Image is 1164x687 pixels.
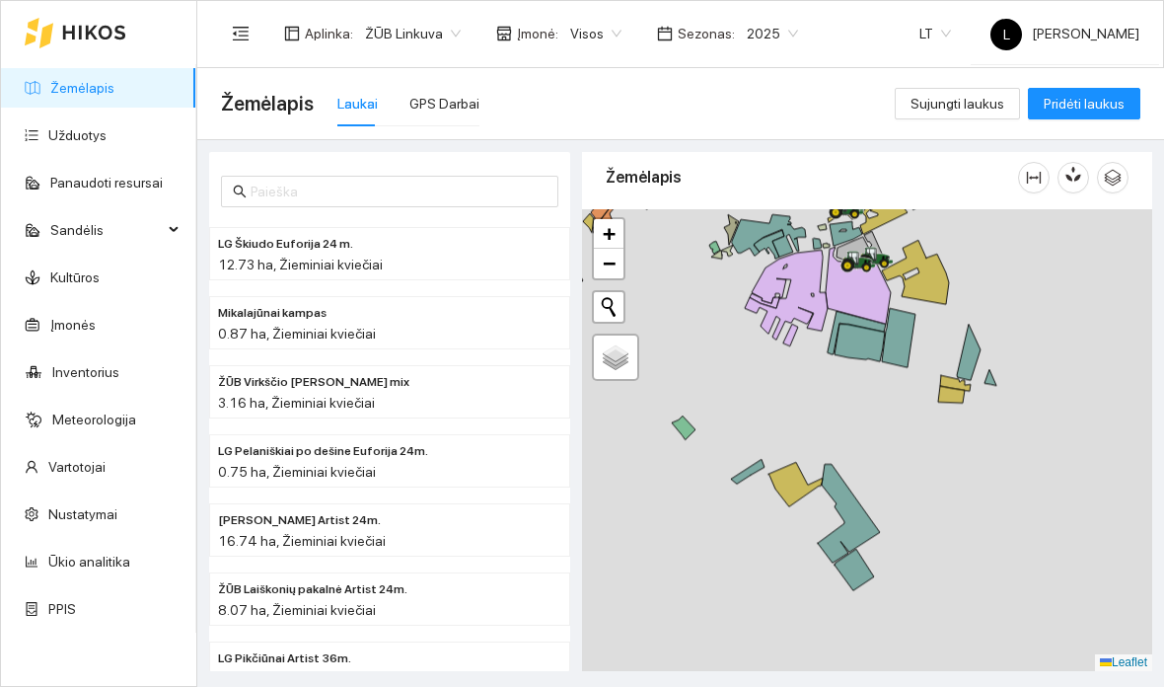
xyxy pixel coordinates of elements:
span: Mikalajūnai kampas [218,304,327,323]
a: Vartotojai [48,459,106,475]
span: Sujungti laukus [910,93,1004,114]
button: Initiate a new search [594,292,623,322]
a: PPIS [48,601,76,617]
a: Zoom in [594,219,623,249]
span: LG Pikčiūnai Artist 36m. [218,649,351,668]
div: Žemėlapis [606,149,1018,205]
span: column-width [1019,170,1049,186]
span: Sandėlis [50,210,163,250]
a: Nustatymai [48,506,117,522]
span: LT [919,19,951,48]
a: Layers [594,336,637,379]
button: Sujungti laukus [895,88,1020,119]
span: 8.07 ha, Žieminiai kviečiai [218,602,376,618]
a: Leaflet [1100,655,1147,669]
a: Ūkio analitika [48,554,130,570]
span: Įmonė : [517,23,558,44]
span: 12.73 ha, Žieminiai kviečiai [218,257,383,272]
span: 16.74 ha, Žieminiai kviečiai [218,533,386,549]
span: search [233,185,247,198]
span: 3.16 ha, Žieminiai kviečiai [218,395,375,411]
span: 0.75 ha, Žieminiai kviečiai [218,464,376,480]
a: Kultūros [50,269,100,285]
span: calendar [657,26,673,41]
a: Meteorologija [52,412,136,427]
div: GPS Darbai [409,93,479,114]
a: Užduotys [48,127,107,143]
a: Pridėti laukus [1028,96,1140,112]
span: 2025 [747,19,798,48]
button: Pridėti laukus [1028,88,1140,119]
span: shop [496,26,512,41]
span: LG Pelaniškiai po dešine Euforija 24m. [218,442,428,461]
span: L [1003,19,1010,50]
span: layout [284,26,300,41]
span: menu-fold [232,25,250,42]
input: Paieška [251,181,546,202]
span: − [603,251,616,275]
div: Laukai [337,93,378,114]
a: Žemėlapis [50,80,114,96]
span: LG Škiudo Euforija 24 m. [218,235,353,254]
a: Sujungti laukus [895,96,1020,112]
a: Zoom out [594,249,623,278]
span: ŽŪB Virkščio Veselkiškiai mix [218,373,409,392]
a: Inventorius [52,364,119,380]
span: + [603,221,616,246]
span: Sezonas : [678,23,735,44]
span: Žemėlapis [221,88,314,119]
span: ŽŪB Kriščiūno Artist 24m. [218,511,381,530]
span: Visos [570,19,621,48]
a: Panaudoti resursai [50,175,163,191]
span: ŽŪB Linkuva [365,19,461,48]
span: 0.87 ha, Žieminiai kviečiai [218,326,376,342]
span: Pridėti laukus [1044,93,1125,114]
button: column-width [1018,162,1050,193]
span: ŽŪB Laiškonių pakalnė Artist 24m. [218,580,407,599]
span: [PERSON_NAME] [990,26,1139,41]
span: Aplinka : [305,23,353,44]
button: menu-fold [221,14,260,53]
a: Įmonės [50,317,96,333]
